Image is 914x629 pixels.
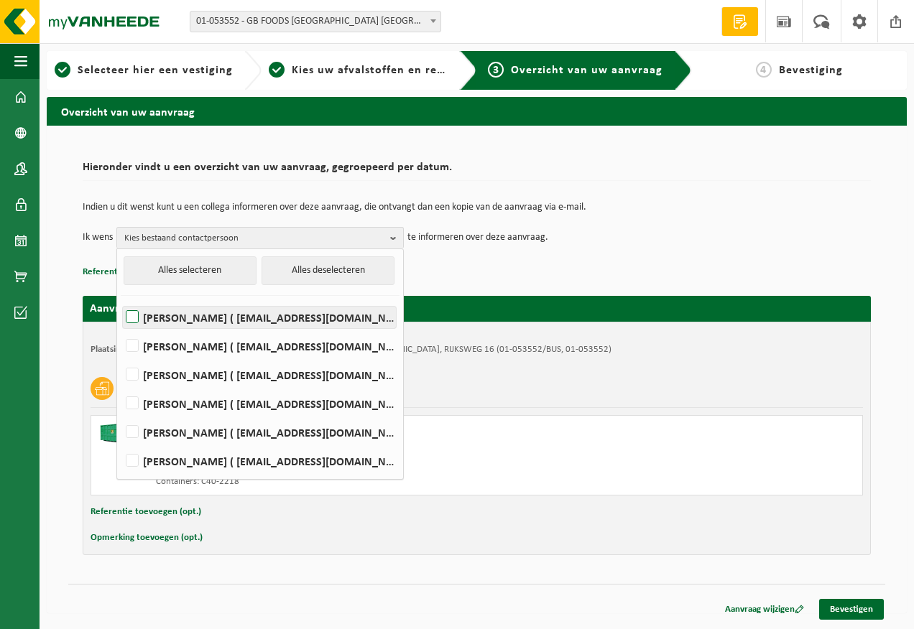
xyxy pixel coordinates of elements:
[83,227,113,248] p: Ik wens
[262,256,394,285] button: Alles deselecteren
[116,227,404,248] button: Kies bestaand contactpersoon
[83,202,871,213] p: Indien u dit wenst kunt u een collega informeren over deze aanvraag, die ontvangt dan een kopie v...
[98,423,142,444] img: HK-XC-40-GN-00.png
[90,303,198,314] strong: Aanvraag voor [DATE]
[124,256,257,285] button: Alles selecteren
[292,65,489,76] span: Kies uw afvalstoffen en recipiënten
[756,62,772,78] span: 4
[91,503,201,521] button: Referentie toevoegen (opt.)
[123,421,396,443] label: [PERSON_NAME] ( [EMAIL_ADDRESS][DOMAIN_NAME] )
[190,11,440,32] span: 01-053552 - GB FOODS BELGIUM NV - PUURS-SINT-AMANDS
[488,62,504,78] span: 3
[54,62,233,79] a: 1Selecteer hier een vestiging
[714,599,815,620] a: Aanvraag wijzigen
[269,62,448,79] a: 2Kies uw afvalstoffen en recipiënten
[407,227,548,248] p: te informeren over deze aanvraag.
[269,62,285,78] span: 2
[123,307,396,328] label: [PERSON_NAME] ( [EMAIL_ADDRESS][DOMAIN_NAME] )
[819,599,884,620] a: Bevestigen
[123,393,396,414] label: [PERSON_NAME] ( [EMAIL_ADDRESS][DOMAIN_NAME] )
[156,476,535,488] div: Containers: C40-2218
[511,65,663,76] span: Overzicht van uw aanvraag
[83,162,871,181] h2: Hieronder vindt u een overzicht van uw aanvraag, gegroepeerd per datum.
[123,364,396,386] label: [PERSON_NAME] ( [EMAIL_ADDRESS][DOMAIN_NAME] )
[83,263,193,281] button: Referentie toevoegen (opt.)
[55,62,70,78] span: 1
[123,450,396,472] label: [PERSON_NAME] ( [EMAIL_ADDRESS][DOMAIN_NAME] )
[78,65,233,76] span: Selecteer hier een vestiging
[47,97,907,125] h2: Overzicht van uw aanvraag
[190,11,441,32] span: 01-053552 - GB FOODS BELGIUM NV - PUURS-SINT-AMANDS
[124,228,384,249] span: Kies bestaand contactpersoon
[779,65,843,76] span: Bevestiging
[91,528,203,547] button: Opmerking toevoegen (opt.)
[123,335,396,357] label: [PERSON_NAME] ( [EMAIL_ADDRESS][DOMAIN_NAME] )
[91,345,153,354] strong: Plaatsingsadres:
